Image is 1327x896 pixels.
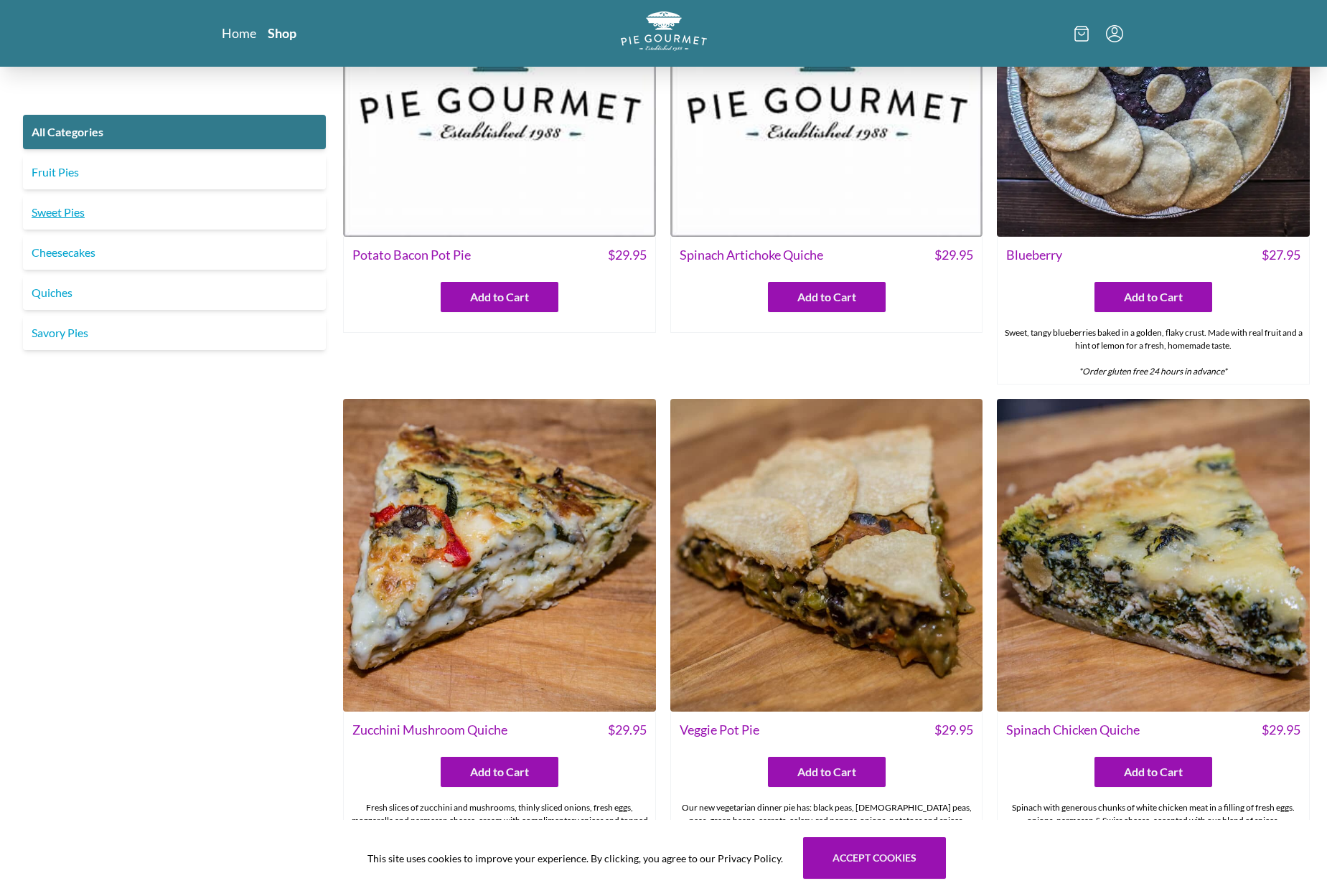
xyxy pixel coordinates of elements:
[1106,25,1123,42] button: Menu
[23,235,326,270] a: Cheesecakes
[803,837,946,879] button: Accept cookies
[344,796,655,872] div: Fresh slices of zucchini and mushrooms, thinly sliced onions, fresh eggs, mozzarella and parmesan...
[1094,757,1212,787] button: Add to Cart
[1079,366,1227,377] em: *Order gluten free 24 hours in advance*
[670,399,983,712] img: Veggie Pot Pie
[998,796,1309,859] div: Spinach with generous chunks of white chicken meat in a filling of fresh eggs. onions, parmesan &...
[343,399,656,712] img: Zucchini Mushroom Quiche
[23,115,326,149] a: All Categories
[1006,245,1062,265] span: Blueberry
[1124,763,1183,781] span: Add to Cart
[797,288,856,306] span: Add to Cart
[621,11,707,51] img: logo
[1006,720,1140,740] span: Spinach Chicken Quiche
[768,282,886,312] button: Add to Cart
[997,399,1310,712] img: Spinach Chicken Quiche
[998,321,1309,384] div: Sweet, tangy blueberries baked in a golden, flaky crust. Made with real fruit and a hint of lemon...
[23,316,326,350] a: Savory Pies
[680,720,759,740] span: Veggie Pot Pie
[768,757,886,787] button: Add to Cart
[470,288,529,306] span: Add to Cart
[222,24,256,42] a: Home
[608,245,647,265] span: $ 29.95
[934,245,973,265] span: $ 29.95
[797,763,856,781] span: Add to Cart
[934,720,973,740] span: $ 29.95
[608,720,647,740] span: $ 29.95
[671,796,983,859] div: Our new vegetarian dinner pie has: black peas, [DEMOGRAPHIC_DATA] peas, peas, green beans, carrot...
[1262,245,1300,265] span: $ 27.95
[352,720,507,740] span: Zucchini Mushroom Quiche
[470,763,529,781] span: Add to Cart
[1262,720,1300,740] span: $ 29.95
[1124,288,1183,306] span: Add to Cart
[352,245,471,265] span: Potato Bacon Pot Pie
[23,155,326,189] a: Fruit Pies
[268,24,296,42] a: Shop
[23,195,326,230] a: Sweet Pies
[1094,282,1212,312] button: Add to Cart
[680,245,823,265] span: Spinach Artichoke Quiche
[367,851,783,866] span: This site uses cookies to improve your experience. By clicking, you agree to our Privacy Policy.
[23,275,326,310] a: Quiches
[441,282,558,312] button: Add to Cart
[441,757,558,787] button: Add to Cart
[621,11,707,55] a: Logo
